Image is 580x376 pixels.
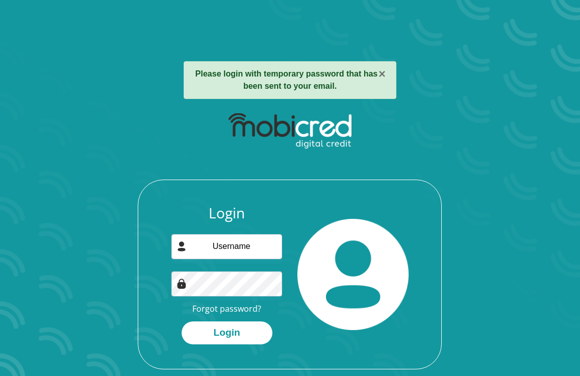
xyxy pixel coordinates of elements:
h3: Login [171,205,282,222]
a: Forgot password? [192,303,261,314]
strong: Please login with temporary password that has been sent to your email. [195,69,377,90]
button: × [379,68,386,80]
input: Username [171,234,282,259]
button: Login [182,321,272,344]
img: mobicred logo [229,113,351,149]
img: user-icon image [176,241,187,252]
img: Image [176,279,187,289]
